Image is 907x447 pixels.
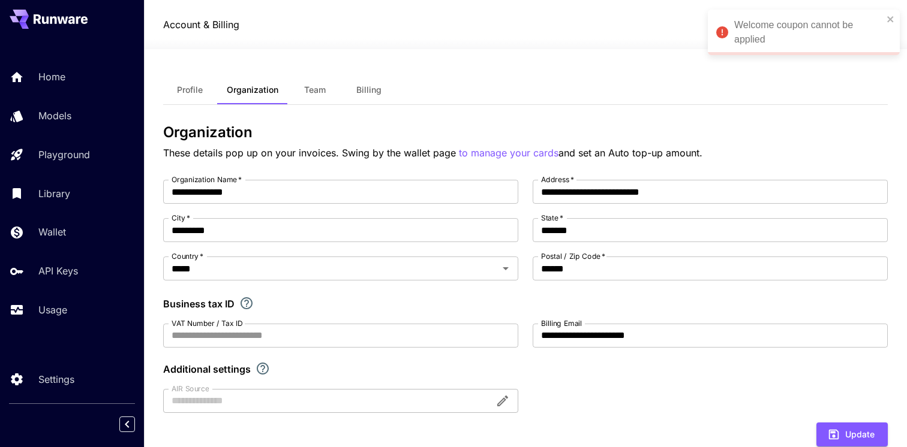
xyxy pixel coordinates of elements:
[541,318,582,328] label: Billing Email
[227,84,278,95] span: Organization
[38,303,67,317] p: Usage
[163,17,239,32] a: Account & Billing
[38,225,66,239] p: Wallet
[734,18,883,47] div: Welcome coupon cannot be applied
[177,84,203,95] span: Profile
[172,383,209,394] label: AIR Source
[356,84,382,95] span: Billing
[541,251,605,261] label: Postal / Zip Code
[163,362,251,376] p: Additional settings
[541,213,563,223] label: State
[163,124,888,141] h3: Organization
[163,17,239,32] nav: breadcrumb
[119,416,135,432] button: Collapse sidebar
[239,296,254,310] svg: If you are a business tax registrant, please enter your business tax ID here.
[172,318,243,328] label: VAT Number / Tax ID
[38,147,90,162] p: Playground
[38,264,78,278] p: API Keys
[172,213,190,223] label: City
[558,147,702,159] span: and set an Auto top-up amount.
[38,70,65,84] p: Home
[163,147,459,159] span: These details pop up on your invoices. Swing by the wallet page
[541,174,574,185] label: Address
[256,361,270,376] svg: Explore additional customization settings
[304,84,326,95] span: Team
[172,251,203,261] label: Country
[38,372,74,386] p: Settings
[172,174,242,185] label: Organization Name
[816,422,888,447] button: Update
[38,186,70,201] p: Library
[497,260,514,277] button: Open
[163,297,235,311] p: Business tax ID
[459,146,558,161] button: to manage your cards
[38,108,71,123] p: Models
[887,14,895,24] button: close
[128,413,144,435] div: Collapse sidebar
